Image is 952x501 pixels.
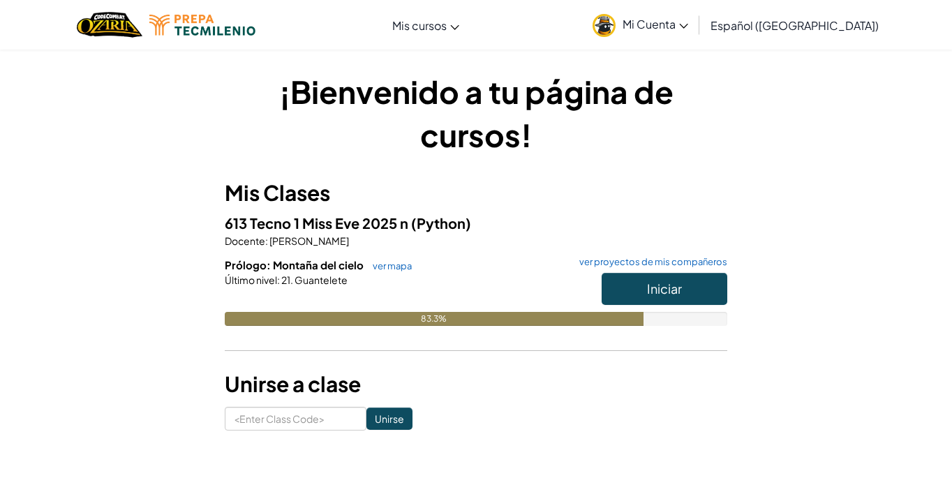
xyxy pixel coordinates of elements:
a: ver mapa [366,260,412,271]
span: : [265,234,268,247]
span: Guantelete [293,274,348,286]
span: Español ([GEOGRAPHIC_DATA]) [711,18,879,33]
span: : [277,274,280,286]
span: 21. [280,274,293,286]
a: Mi Cuenta [586,3,695,47]
h3: Unirse a clase [225,368,727,400]
span: Docente [225,234,265,247]
span: Mi Cuenta [623,17,688,31]
a: Ozaria by CodeCombat logo [77,10,142,39]
a: Español ([GEOGRAPHIC_DATA]) [704,6,886,44]
span: Prólogo: Montaña del cielo [225,258,366,271]
span: Último nivel [225,274,277,286]
input: <Enter Class Code> [225,407,366,431]
h3: Mis Clases [225,177,727,209]
img: Home [77,10,142,39]
a: ver proyectos de mis compañeros [572,257,727,267]
div: 83.3% [225,312,644,326]
span: (Python) [411,214,471,232]
span: Iniciar [647,281,682,297]
input: Unirse [366,407,412,430]
span: Mis cursos [392,18,447,33]
span: 613 Tecno 1 Miss Eve 2025 n [225,214,411,232]
h1: ¡Bienvenido a tu página de cursos! [225,70,727,156]
span: [PERSON_NAME] [268,234,349,247]
a: Mis cursos [385,6,466,44]
img: avatar [593,14,616,37]
img: Tecmilenio logo [149,15,255,36]
button: Iniciar [602,273,727,305]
